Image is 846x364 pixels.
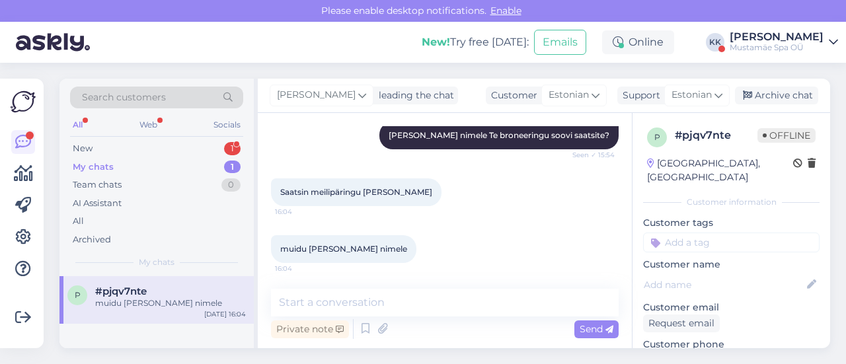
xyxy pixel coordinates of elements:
div: Mustamäe Spa OÜ [730,42,824,53]
p: Customer email [643,301,820,314]
img: Askly Logo [11,89,36,114]
div: Team chats [73,178,122,192]
button: Emails [534,30,586,55]
div: Web [137,116,160,133]
span: Saatsin meilipäringu [PERSON_NAME] [280,187,432,197]
span: p [654,132,660,142]
div: New [73,142,93,155]
span: Estonian [549,88,589,102]
span: Estonian [672,88,712,102]
div: [DATE] 16:04 [204,309,246,319]
div: Support [617,89,660,102]
div: 0 [221,178,241,192]
div: My chats [73,161,114,174]
div: Archive chat [735,87,818,104]
div: Customer information [643,196,820,208]
span: My chats [139,256,174,268]
p: Customer name [643,258,820,272]
span: [PERSON_NAME] [277,88,356,102]
span: muidu [PERSON_NAME] nimele [280,244,407,254]
div: Customer [486,89,537,102]
input: Add name [644,277,804,292]
span: Enable [486,5,525,17]
span: p [75,290,81,300]
div: leading the chat [373,89,454,102]
div: Request email [643,314,720,332]
span: Search customers [82,91,166,104]
span: Offline [757,128,816,143]
div: muidu [PERSON_NAME] nimele [95,297,246,309]
a: [PERSON_NAME]Mustamäe Spa OÜ [730,32,838,53]
div: [PERSON_NAME] [730,32,824,42]
div: Socials [211,116,243,133]
div: [GEOGRAPHIC_DATA], [GEOGRAPHIC_DATA] [647,157,793,184]
span: [PERSON_NAME] nimele Te broneeringu soovi saatsite? [389,130,609,140]
span: Send [580,323,613,335]
input: Add a tag [643,233,820,252]
div: 1 [224,161,241,174]
div: 1 [224,142,241,155]
span: 16:04 [275,207,325,217]
div: All [73,215,84,228]
p: Customer phone [643,338,820,351]
div: Try free [DATE]: [422,34,529,50]
div: AI Assistant [73,197,122,210]
div: # pjqv7nte [675,127,757,143]
div: All [70,116,85,133]
div: Archived [73,233,111,246]
div: Online [602,30,674,54]
span: Seen ✓ 15:54 [565,150,615,160]
span: #pjqv7nte [95,285,147,297]
div: KK [706,33,724,52]
b: New! [422,36,450,48]
span: 16:04 [275,264,325,273]
p: Customer tags [643,216,820,230]
div: Private note [271,320,349,338]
